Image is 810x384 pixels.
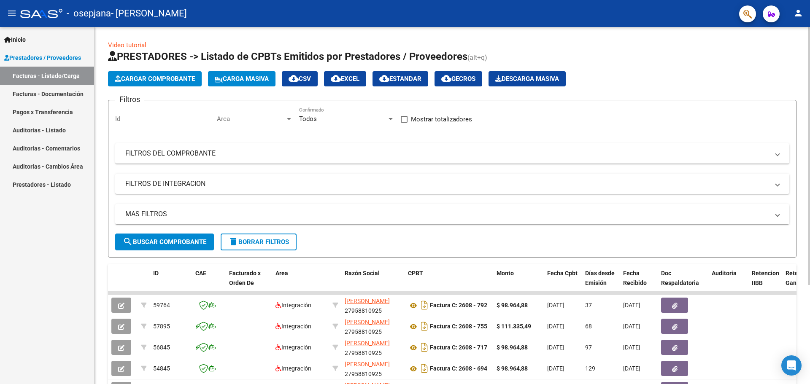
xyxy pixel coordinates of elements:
[282,71,318,86] button: CSV
[547,344,564,351] span: [DATE]
[324,71,366,86] button: EXCEL
[115,75,195,83] span: Cargar Comprobante
[125,149,769,158] mat-panel-title: FILTROS DEL COMPROBANTE
[115,174,789,194] mat-expansion-panel-header: FILTROS DE INTEGRACION
[430,323,487,330] strong: Factura C: 2608 - 755
[544,264,582,301] datatable-header-cell: Fecha Cpbt
[115,94,144,105] h3: Filtros
[215,75,269,83] span: Carga Masiva
[489,71,566,86] button: Descarga Masiva
[345,338,401,356] div: 27958810925
[331,75,359,83] span: EXCEL
[123,238,206,246] span: Buscar Comprobante
[299,115,317,123] span: Todos
[345,317,401,335] div: 27958810925
[153,302,170,309] span: 59764
[408,270,423,277] span: CPBT
[623,302,640,309] span: [DATE]
[289,73,299,83] mat-icon: cloud_download
[623,344,640,351] span: [DATE]
[623,365,640,372] span: [DATE]
[373,71,428,86] button: Estandar
[585,302,592,309] span: 37
[275,365,311,372] span: Integración
[272,264,329,301] datatable-header-cell: Area
[115,143,789,164] mat-expansion-panel-header: FILTROS DEL COMPROBANTE
[441,73,451,83] mat-icon: cloud_download
[497,323,531,330] strong: $ 111.335,49
[430,344,487,351] strong: Factura C: 2608 - 717
[712,270,737,277] span: Auditoria
[620,264,658,301] datatable-header-cell: Fecha Recibido
[153,323,170,330] span: 57895
[585,365,595,372] span: 129
[341,264,405,301] datatable-header-cell: Razón Social
[345,270,380,277] span: Razón Social
[108,71,202,86] button: Cargar Comprobante
[345,340,390,346] span: [PERSON_NAME]
[748,264,782,301] datatable-header-cell: Retencion IIBB
[153,270,159,277] span: ID
[4,35,26,44] span: Inicio
[275,302,311,309] span: Integración
[585,323,592,330] span: 68
[489,71,566,86] app-download-masive: Descarga masiva de comprobantes (adjuntos)
[7,8,17,18] mat-icon: menu
[547,365,564,372] span: [DATE]
[153,365,170,372] span: 54845
[752,270,779,286] span: Retencion IIBB
[217,115,285,123] span: Area
[585,270,615,286] span: Días desde Emisión
[195,270,206,277] span: CAE
[582,264,620,301] datatable-header-cell: Días desde Emisión
[430,365,487,372] strong: Factura C: 2608 - 694
[495,75,559,83] span: Descarga Masiva
[115,234,214,250] button: Buscar Comprobante
[661,270,699,286] span: Doc Respaldatoria
[229,270,261,286] span: Facturado x Orden De
[497,344,528,351] strong: $ 98.964,88
[623,270,647,286] span: Fecha Recibido
[345,298,390,304] span: [PERSON_NAME]
[226,264,272,301] datatable-header-cell: Facturado x Orden De
[497,302,528,309] strong: $ 98.964,88
[123,236,133,247] mat-icon: search
[345,296,401,314] div: 27958810925
[108,41,146,49] a: Video tutorial
[345,360,401,377] div: 27958810925
[67,4,111,23] span: - osepjana
[547,270,578,277] span: Fecha Cpbt
[658,264,708,301] datatable-header-cell: Doc Respaldatoria
[228,238,289,246] span: Borrar Filtros
[345,361,390,368] span: [PERSON_NAME]
[467,54,487,62] span: (alt+q)
[547,323,564,330] span: [DATE]
[192,264,226,301] datatable-header-cell: CAE
[345,319,390,325] span: [PERSON_NAME]
[497,365,528,372] strong: $ 98.964,88
[441,75,475,83] span: Gecros
[405,264,493,301] datatable-header-cell: CPBT
[435,71,482,86] button: Gecros
[150,264,192,301] datatable-header-cell: ID
[419,320,430,333] i: Descargar documento
[493,264,544,301] datatable-header-cell: Monto
[547,302,564,309] span: [DATE]
[419,341,430,354] i: Descargar documento
[228,236,238,247] mat-icon: delete
[623,323,640,330] span: [DATE]
[585,344,592,351] span: 97
[708,264,748,301] datatable-header-cell: Auditoria
[331,73,341,83] mat-icon: cloud_download
[125,209,769,219] mat-panel-title: MAS FILTROS
[289,75,311,83] span: CSV
[208,71,275,86] button: Carga Masiva
[275,323,311,330] span: Integración
[379,73,389,83] mat-icon: cloud_download
[108,51,467,62] span: PRESTADORES -> Listado de CPBTs Emitidos por Prestadores / Proveedores
[497,270,514,277] span: Monto
[221,234,297,250] button: Borrar Filtros
[111,4,187,23] span: - [PERSON_NAME]
[419,362,430,375] i: Descargar documento
[275,344,311,351] span: Integración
